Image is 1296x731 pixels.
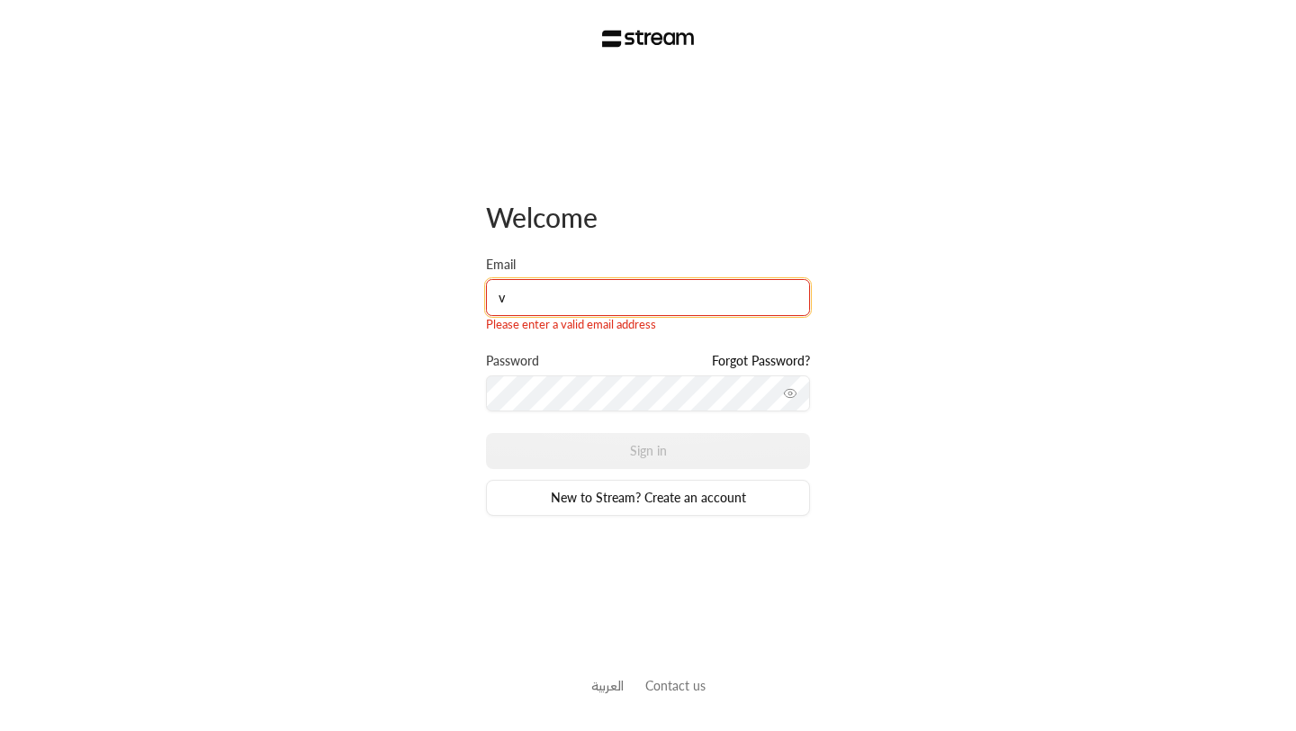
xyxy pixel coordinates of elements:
[486,316,810,334] div: Please enter a valid email address
[486,352,539,370] label: Password
[486,201,598,233] span: Welcome
[776,379,805,408] button: toggle password visibility
[712,352,810,370] a: Forgot Password?
[486,256,516,274] label: Email
[486,480,810,516] a: New to Stream? Create an account
[645,678,706,693] a: Contact us
[645,676,706,695] button: Contact us
[591,669,624,702] a: العربية
[602,30,695,48] img: Stream Logo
